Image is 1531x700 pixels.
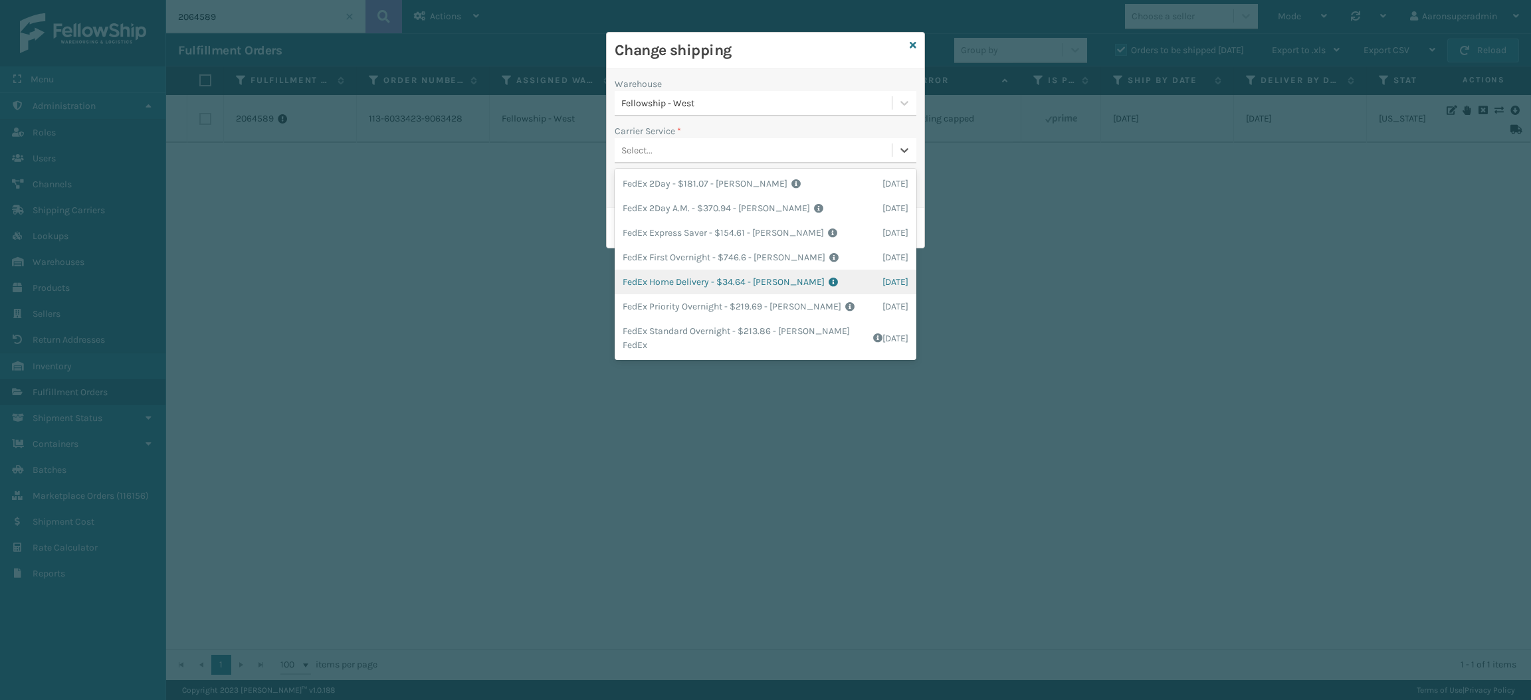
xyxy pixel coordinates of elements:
span: [DATE] [882,226,908,240]
div: FedEx 2Day - $181.07 - [PERSON_NAME] [615,171,916,196]
span: [DATE] [882,201,908,215]
span: [DATE] [882,177,908,191]
div: Select... [621,143,653,157]
div: FedEx Home Delivery - $34.64 - [PERSON_NAME] [615,270,916,294]
div: FedEx Standard Overnight - $213.86 - [PERSON_NAME] FedEx [615,319,916,357]
div: FedEx Priority Overnight - $219.69 - [PERSON_NAME] [615,294,916,319]
span: [DATE] [882,331,908,345]
h3: Change shipping [615,41,904,60]
div: FedEx Express Saver - $154.61 - [PERSON_NAME] [615,220,916,245]
label: Warehouse [615,77,662,91]
div: FedEx First Overnight - $746.6 - [PERSON_NAME] [615,245,916,270]
span: [DATE] [882,300,908,313]
div: Fellowship - West [621,96,893,110]
span: [DATE] [882,275,908,289]
div: FedEx 2Day A.M. - $370.94 - [PERSON_NAME] [615,196,916,220]
label: Carrier Service [615,124,681,138]
span: [DATE] [882,250,908,264]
